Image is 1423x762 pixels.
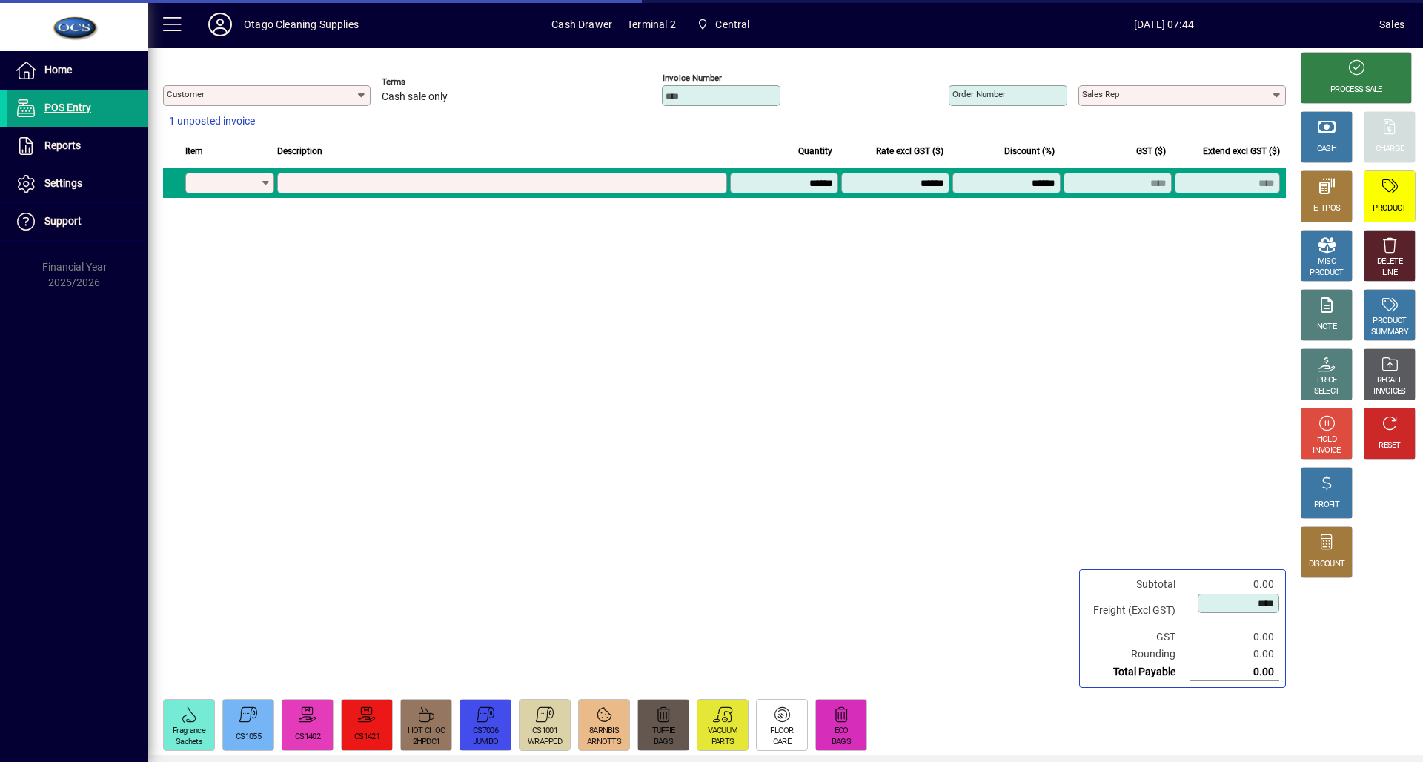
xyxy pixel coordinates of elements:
[1309,559,1344,570] div: DISCOUNT
[7,52,148,89] a: Home
[532,726,557,737] div: CS1001
[1310,268,1343,279] div: PRODUCT
[413,737,440,748] div: 2HPDC1
[798,143,832,159] span: Quantity
[7,165,148,202] a: Settings
[1086,593,1190,629] td: Freight (Excl GST)
[44,102,91,113] span: POS Entry
[952,89,1006,99] mat-label: Order number
[1082,89,1119,99] mat-label: Sales rep
[1318,256,1336,268] div: MISC
[1330,85,1382,96] div: PROCESS SALE
[236,732,261,743] div: CS1055
[708,726,738,737] div: VACUUM
[1382,268,1397,279] div: LINE
[1371,327,1408,338] div: SUMMARY
[1086,646,1190,663] td: Rounding
[473,726,498,737] div: CS7006
[1373,316,1406,327] div: PRODUCT
[1313,445,1340,457] div: INVOICE
[1373,386,1405,397] div: INVOICES
[876,143,943,159] span: Rate excl GST ($)
[277,143,322,159] span: Description
[7,203,148,240] a: Support
[1314,500,1339,511] div: PROFIT
[528,737,562,748] div: WRAPPED
[1190,629,1279,646] td: 0.00
[1086,663,1190,681] td: Total Payable
[1314,386,1340,397] div: SELECT
[1190,576,1279,593] td: 0.00
[1086,629,1190,646] td: GST
[1203,143,1280,159] span: Extend excl GST ($)
[835,726,849,737] div: ECO
[44,139,81,151] span: Reports
[185,143,203,159] span: Item
[1317,434,1336,445] div: HOLD
[1373,203,1406,214] div: PRODUCT
[382,77,471,87] span: Terms
[711,737,734,748] div: PARTS
[1377,256,1402,268] div: DELETE
[1317,144,1336,155] div: CASH
[244,13,359,36] div: Otago Cleaning Supplies
[163,108,261,135] button: 1 unposted invoice
[770,726,794,737] div: FLOOR
[1190,646,1279,663] td: 0.00
[176,737,202,748] div: Sachets
[173,726,205,737] div: Fragrance
[1377,375,1403,386] div: RECALL
[1317,322,1336,333] div: NOTE
[1379,440,1401,451] div: RESET
[773,737,791,748] div: CARE
[44,177,82,189] span: Settings
[1004,143,1055,159] span: Discount (%)
[654,737,673,748] div: BAGS
[663,73,722,83] mat-label: Invoice number
[627,13,676,36] span: Terminal 2
[832,737,851,748] div: BAGS
[1086,576,1190,593] td: Subtotal
[587,737,621,748] div: ARNOTTS
[354,732,379,743] div: CS1421
[1317,375,1337,386] div: PRICE
[167,89,205,99] mat-label: Customer
[652,726,675,737] div: TUFFIE
[589,726,619,737] div: 8ARNBIS
[715,13,749,36] span: Central
[1313,203,1341,214] div: EFTPOS
[44,64,72,76] span: Home
[551,13,612,36] span: Cash Drawer
[1376,144,1404,155] div: CHARGE
[1379,13,1404,36] div: Sales
[382,91,448,103] span: Cash sale only
[949,13,1379,36] span: [DATE] 07:44
[169,113,255,129] span: 1 unposted invoice
[473,737,499,748] div: JUMBO
[7,127,148,165] a: Reports
[1136,143,1166,159] span: GST ($)
[295,732,320,743] div: CS1402
[1190,663,1279,681] td: 0.00
[44,215,82,227] span: Support
[408,726,445,737] div: HOT CHOC
[196,11,244,38] button: Profile
[691,11,756,38] span: Central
